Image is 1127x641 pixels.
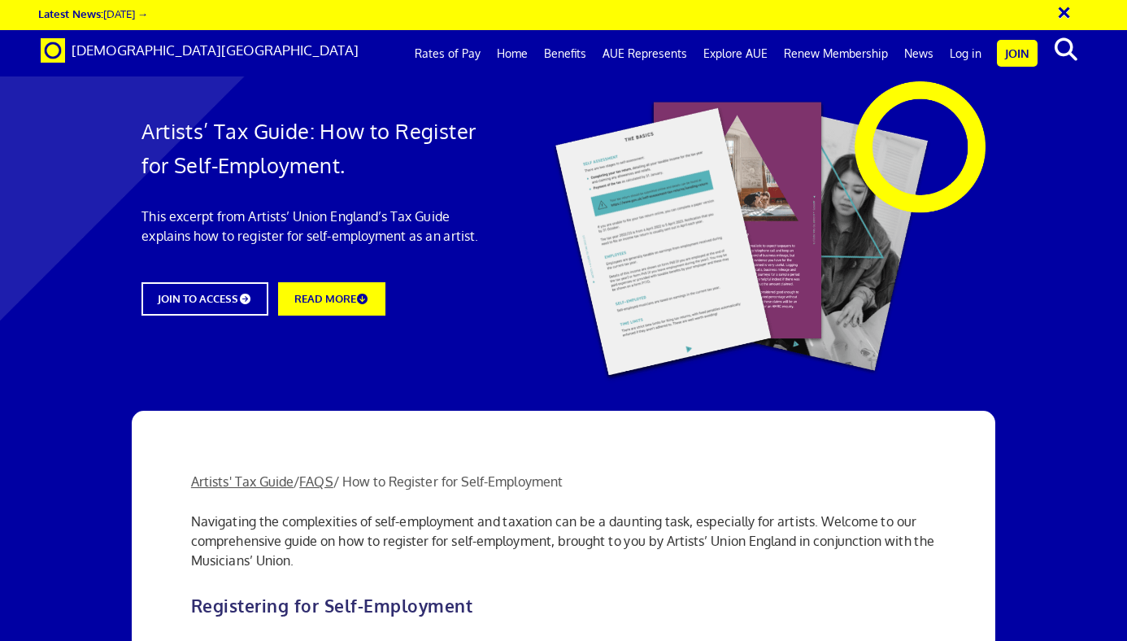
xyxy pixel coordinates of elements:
[191,512,936,570] p: Navigating the complexities of self-employment and taxation can be a daunting task, especially fo...
[695,33,776,74] a: Explore AUE
[536,33,594,74] a: Benefits
[1041,33,1090,67] button: search
[38,7,148,20] a: Latest News:[DATE] →
[776,33,896,74] a: Renew Membership
[141,114,479,182] h1: Artists’ Tax Guide: How to Register for Self-Employment.
[191,596,936,615] h2: Registering for Self-Employment
[141,207,479,246] p: This excerpt from Artists’ Union England’s Tax Guide explains how to register for self-employment...
[191,473,294,490] a: Artists' Tax Guide
[942,33,990,74] a: Log in
[489,33,536,74] a: Home
[997,40,1038,67] a: Join
[407,33,489,74] a: Rates of Pay
[28,30,371,71] a: Brand [DEMOGRAPHIC_DATA][GEOGRAPHIC_DATA]
[72,41,359,59] span: [DEMOGRAPHIC_DATA][GEOGRAPHIC_DATA]
[299,473,333,490] a: FAQS
[191,473,563,490] span: / / How to Register for Self-Employment
[278,282,385,316] a: READ MORE
[594,33,695,74] a: AUE Represents
[38,7,103,20] strong: Latest News:
[896,33,942,74] a: News
[141,282,268,316] a: JOIN TO ACCESS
